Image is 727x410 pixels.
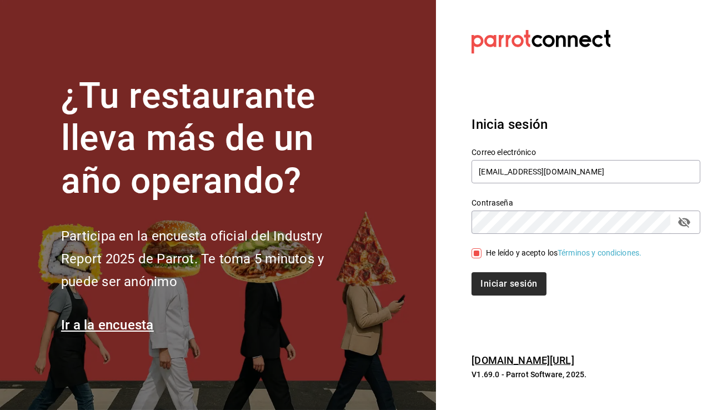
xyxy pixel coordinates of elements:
label: Correo electrónico [472,148,700,156]
input: Ingresa tu correo electrónico [472,160,700,183]
a: Términos y condiciones. [558,248,641,257]
h3: Inicia sesión [472,114,700,134]
button: Iniciar sesión [472,272,546,296]
p: V1.69.0 - Parrot Software, 2025. [472,369,700,380]
div: He leído y acepto los [486,247,641,259]
h2: Participa en la encuesta oficial del Industry Report 2025 de Parrot. Te toma 5 minutos y puede se... [61,225,361,293]
button: passwordField [675,213,694,232]
a: [DOMAIN_NAME][URL] [472,354,574,366]
label: Contraseña [472,199,700,207]
h1: ¿Tu restaurante lleva más de un año operando? [61,75,361,203]
a: Ir a la encuesta [61,317,154,333]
